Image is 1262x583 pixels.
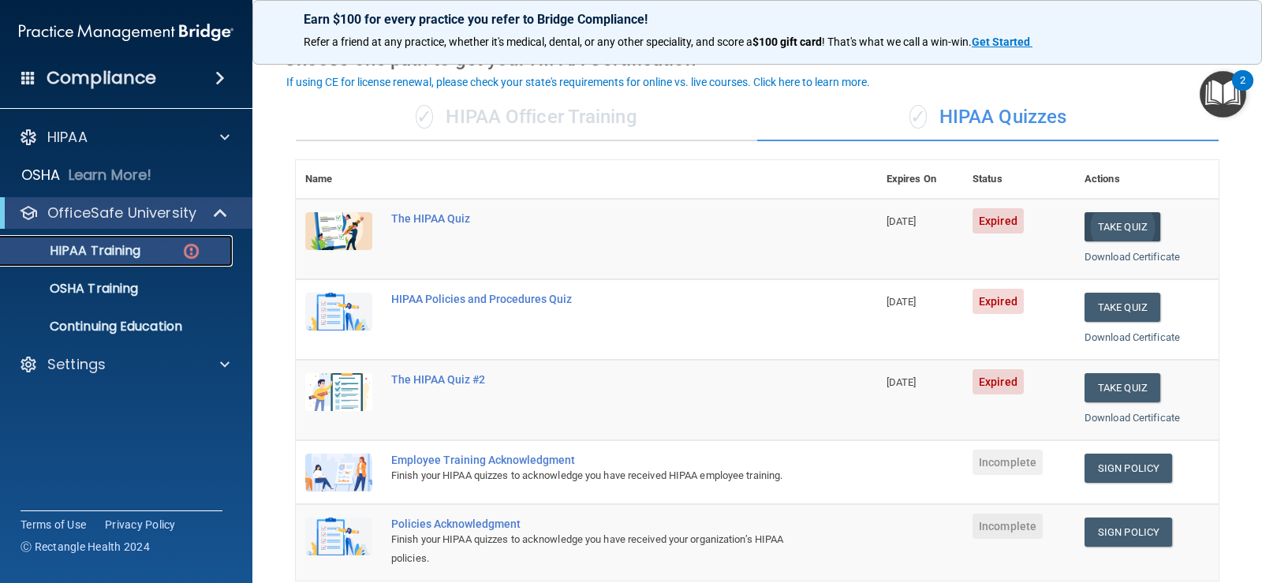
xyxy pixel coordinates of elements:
[1085,251,1180,263] a: Download Certificate
[757,94,1219,141] div: HIPAA Quizzes
[391,466,798,485] div: Finish your HIPAA quizzes to acknowledge you have received HIPAA employee training.
[19,17,233,48] img: PMB logo
[1085,212,1160,241] button: Take Quiz
[296,94,757,141] div: HIPAA Officer Training
[21,517,86,533] a: Terms of Use
[973,208,1024,234] span: Expired
[19,355,230,374] a: Settings
[909,105,927,129] span: ✓
[887,376,917,388] span: [DATE]
[752,36,822,48] strong: $100 gift card
[391,454,798,466] div: Employee Training Acknowledgment
[972,36,1032,48] a: Get Started
[1200,71,1246,118] button: Open Resource Center, 2 new notifications
[10,319,226,334] p: Continuing Education
[1085,373,1160,402] button: Take Quiz
[47,204,196,222] p: OfficeSafe University
[963,160,1075,199] th: Status
[973,450,1043,475] span: Incomplete
[304,12,1211,27] p: Earn $100 for every practice you refer to Bridge Compliance!
[877,160,963,199] th: Expires On
[296,160,382,199] th: Name
[391,518,798,530] div: Policies Acknowledgment
[19,128,230,147] a: HIPAA
[972,36,1030,48] strong: Get Started
[47,355,106,374] p: Settings
[21,539,150,555] span: Ⓒ Rectangle Health 2024
[69,166,152,185] p: Learn More!
[284,74,872,90] button: If using CE for license renewal, please check your state's requirements for online vs. live cours...
[1085,518,1172,547] a: Sign Policy
[1240,80,1245,101] div: 2
[47,67,156,89] h4: Compliance
[10,243,140,259] p: HIPAA Training
[19,204,229,222] a: OfficeSafe University
[973,289,1024,314] span: Expired
[1085,454,1172,483] a: Sign Policy
[47,128,88,147] p: HIPAA
[286,77,870,88] div: If using CE for license renewal, please check your state's requirements for online vs. live cours...
[1085,331,1180,343] a: Download Certificate
[1085,293,1160,322] button: Take Quiz
[1085,412,1180,424] a: Download Certificate
[105,517,176,533] a: Privacy Policy
[391,373,798,386] div: The HIPAA Quiz #2
[887,215,917,227] span: [DATE]
[304,36,752,48] span: Refer a friend at any practice, whether it's medical, dental, or any other speciality, and score a
[391,212,798,225] div: The HIPAA Quiz
[973,514,1043,539] span: Incomplete
[973,369,1024,394] span: Expired
[391,530,798,568] div: Finish your HIPAA quizzes to acknowledge you have received your organization’s HIPAA policies.
[1075,160,1219,199] th: Actions
[10,281,138,297] p: OSHA Training
[887,296,917,308] span: [DATE]
[822,36,972,48] span: ! That's what we call a win-win.
[21,166,61,185] p: OSHA
[416,105,433,129] span: ✓
[181,241,201,261] img: danger-circle.6113f641.png
[391,293,798,305] div: HIPAA Policies and Procedures Quiz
